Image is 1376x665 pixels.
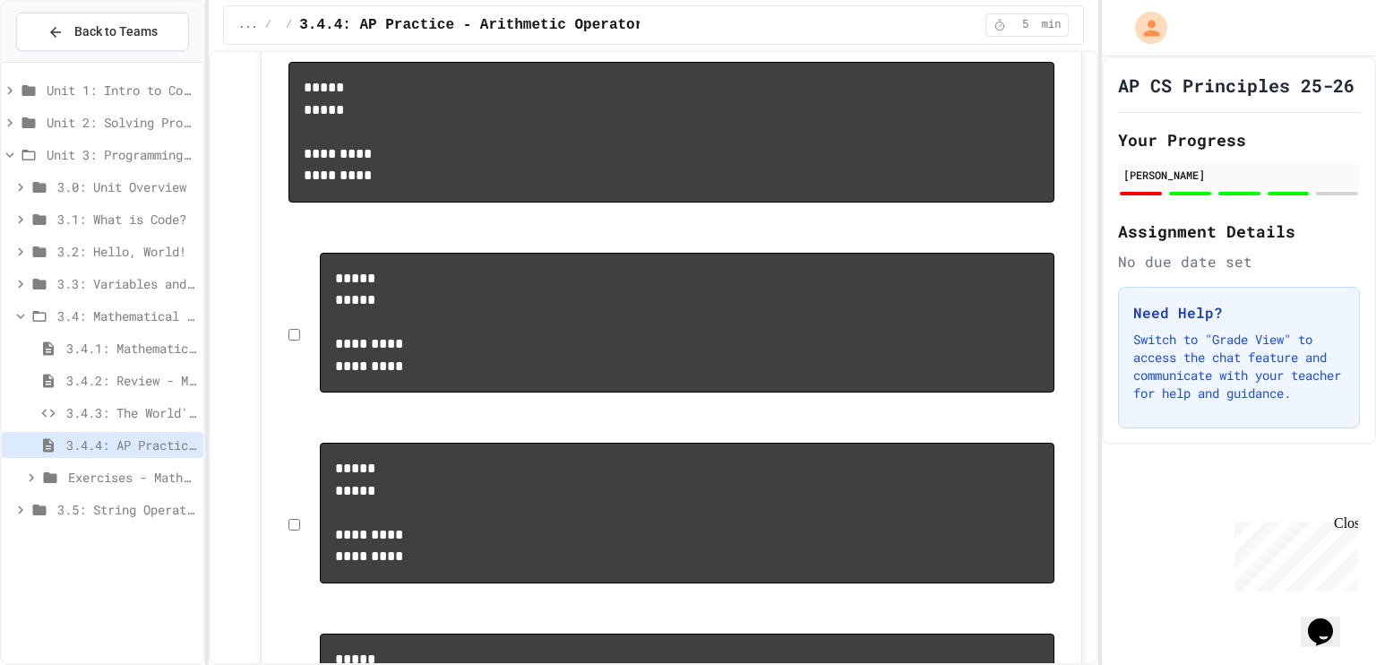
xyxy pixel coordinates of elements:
[66,436,196,454] span: 3.4.4: AP Practice - Arithmetic Operators
[66,339,196,358] span: 3.4.1: Mathematical Operators
[57,210,196,229] span: 3.1: What is Code?
[57,307,196,325] span: 3.4: Mathematical Operators
[265,18,271,32] span: /
[286,18,292,32] span: /
[57,274,196,293] span: 3.3: Variables and Data Types
[1011,18,1040,32] span: 5
[74,22,158,41] span: Back to Teams
[1133,331,1345,402] p: Switch to "Grade View" to access the chat feature and communicate with your teacher for help and ...
[1227,515,1358,592] iframe: chat widget
[47,113,196,132] span: Unit 2: Solving Problems in Computer Science
[16,13,189,51] button: Back to Teams
[68,468,196,487] span: Exercises - Mathematical Operators
[57,242,196,261] span: 3.2: Hello, World!
[1123,167,1354,183] div: [PERSON_NAME]
[1118,251,1360,272] div: No due date set
[1133,302,1345,324] h3: Need Help?
[1118,219,1360,244] h2: Assignment Details
[299,14,652,36] span: 3.4.4: AP Practice - Arithmetic Operators
[1118,73,1354,98] h1: AP CS Principles 25-26
[1118,127,1360,152] h2: Your Progress
[7,7,124,114] div: Chat with us now!Close
[238,18,258,32] span: ...
[57,177,196,196] span: 3.0: Unit Overview
[47,145,196,164] span: Unit 3: Programming with Python
[1301,593,1358,647] iframe: chat widget
[1116,7,1172,48] div: My Account
[57,500,196,519] span: 3.5: String Operators
[66,403,196,422] span: 3.4.3: The World's Worst Farmers Market
[47,81,196,99] span: Unit 1: Intro to Computer Science
[1042,18,1062,32] span: min
[66,371,196,390] span: 3.4.2: Review - Mathematical Operators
